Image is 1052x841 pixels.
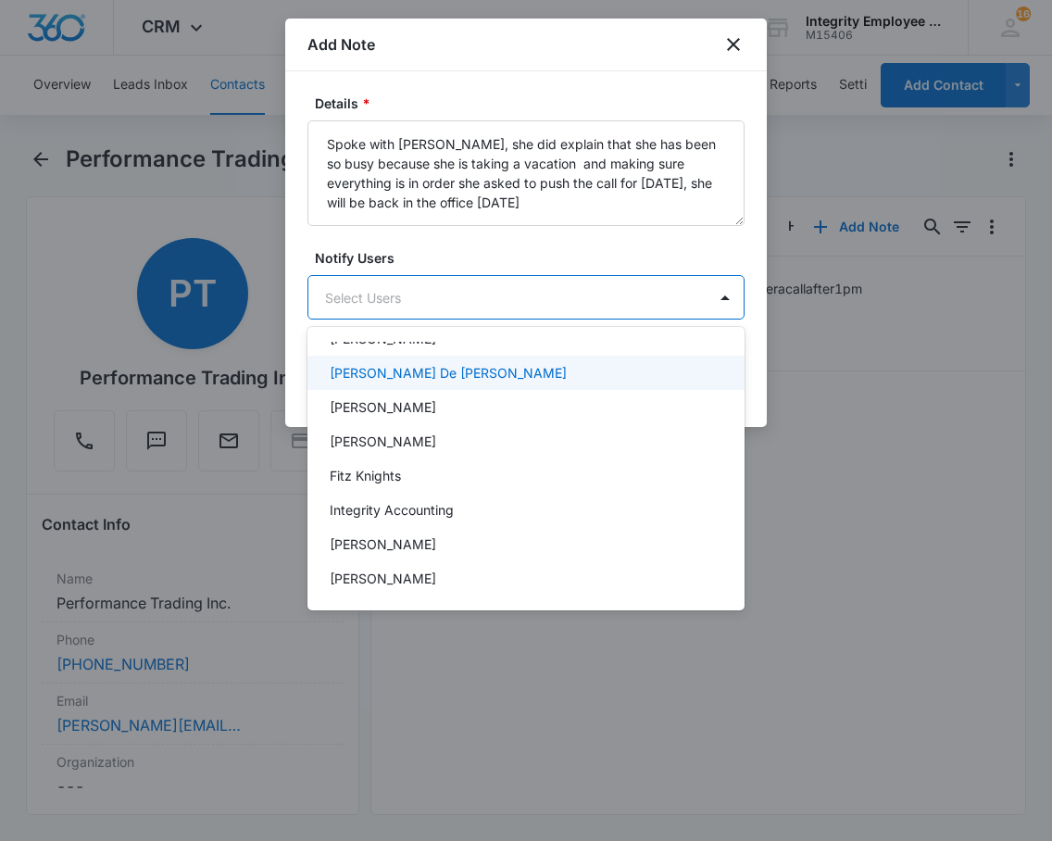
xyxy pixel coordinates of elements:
[330,534,436,554] p: [PERSON_NAME]
[330,500,454,520] p: Integrity Accounting
[330,569,436,588] p: [PERSON_NAME]
[330,363,567,383] p: [PERSON_NAME] De [PERSON_NAME]
[330,397,436,417] p: [PERSON_NAME]
[330,432,436,451] p: [PERSON_NAME]
[330,466,401,485] p: Fitz Knights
